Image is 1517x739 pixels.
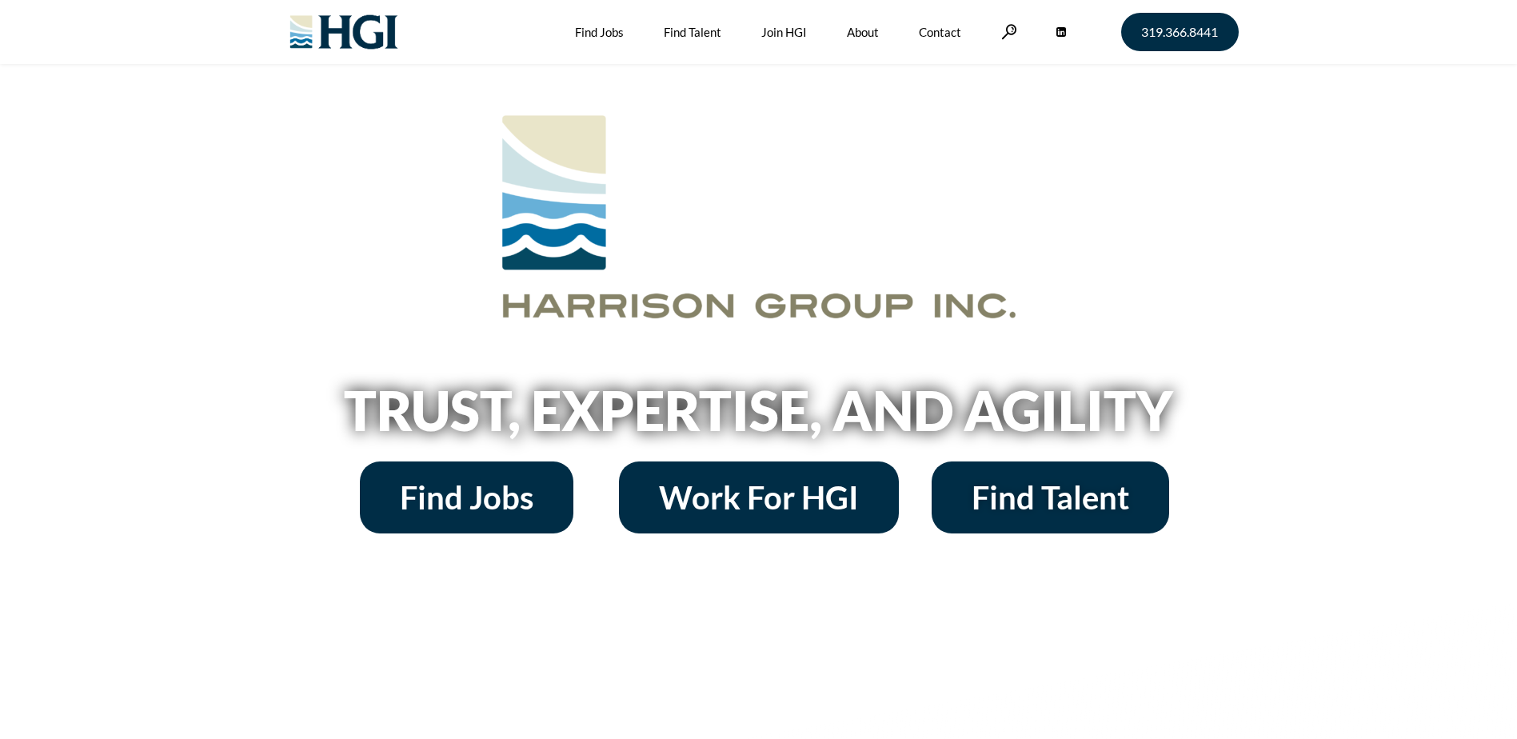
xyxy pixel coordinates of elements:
a: Search [1001,24,1017,39]
span: 319.366.8441 [1141,26,1218,38]
span: Find Talent [972,481,1129,513]
a: 319.366.8441 [1121,13,1239,51]
span: Work For HGI [659,481,859,513]
h2: Trust, Expertise, and Agility [303,383,1215,437]
a: Work For HGI [619,461,899,533]
a: Find Jobs [360,461,573,533]
a: Find Talent [932,461,1169,533]
span: Find Jobs [400,481,533,513]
